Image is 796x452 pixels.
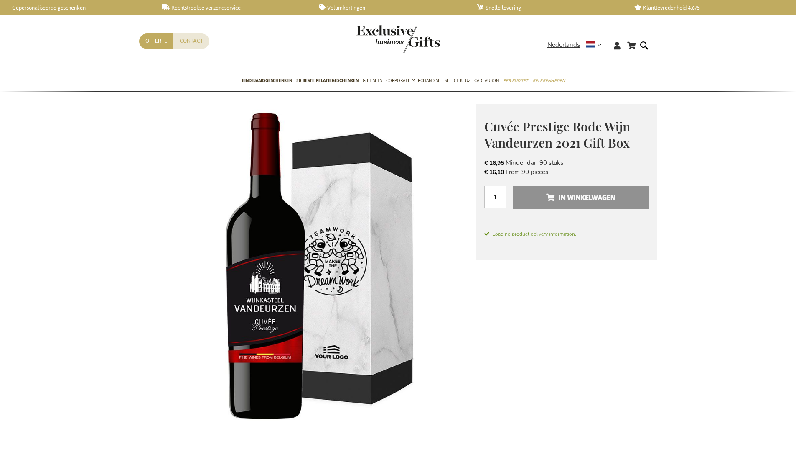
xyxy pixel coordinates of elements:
[242,76,292,85] span: Eindejaarsgeschenken
[532,76,565,85] span: Gelegenheden
[445,71,499,92] a: Select Keuze Cadeaubon
[363,76,382,85] span: Gift Sets
[634,4,778,11] a: Klanttevredenheid 4,6/5
[4,4,148,11] a: Gepersonaliseerde geschenken
[484,118,630,151] span: Cuvée Prestige Rode Wijn Vandeurzen 2021 Gift Box
[363,71,382,92] a: Gift Sets
[356,25,440,53] img: Exclusive Business gifts logo
[139,104,476,442] img: Cuvée Pure Red Vandeurzen 2019 Gift Box
[484,158,649,167] li: Minder dan 90 stuks
[477,4,621,11] a: Snelle levering
[532,71,565,92] a: Gelegenheden
[484,167,649,177] li: From 90 pieces
[319,4,463,11] a: Volumkortingen
[503,76,528,85] span: Per Budget
[547,40,580,50] span: Nederlands
[484,168,504,176] span: € 16,10
[356,25,398,53] a: store logo
[484,186,506,208] input: Aantal
[162,4,306,11] a: Rechtstreekse verzendservice
[445,76,499,85] span: Select Keuze Cadeaubon
[386,71,440,92] a: Corporate Merchandise
[296,71,359,92] a: 50 beste relatiegeschenken
[386,76,440,85] span: Corporate Merchandise
[484,230,649,238] span: Loading product delivery information.
[139,33,173,49] a: Offerte
[484,159,504,167] span: € 16,95
[296,76,359,85] span: 50 beste relatiegeschenken
[173,33,209,49] a: Contact
[503,71,528,92] a: Per Budget
[242,71,292,92] a: Eindejaarsgeschenken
